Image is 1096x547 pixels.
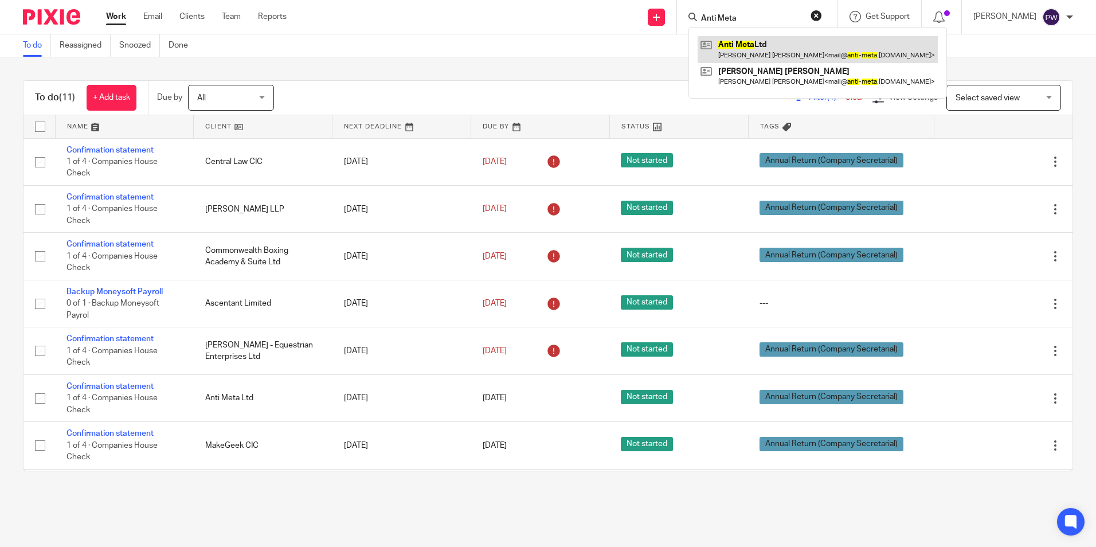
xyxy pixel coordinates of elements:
td: [DATE] [332,138,471,185]
span: [DATE] [483,441,507,450]
td: [DATE] [332,327,471,374]
button: Clear [811,10,822,21]
img: Pixie [23,9,80,25]
span: Get Support [866,13,910,21]
span: 0 of 1 · Backup Moneysoft Payrol [66,299,159,319]
span: Not started [621,295,673,310]
span: Not started [621,342,673,357]
h1: To do [35,92,75,104]
span: Annual Return (Company Secretarial) [760,342,903,357]
td: Anti Meta Ltd [194,374,332,421]
a: Team [222,11,241,22]
span: Annual Return (Company Secretarial) [760,248,903,262]
a: Snoozed [119,34,160,57]
span: Tags [760,123,780,130]
td: Commonwealth Boxing Academy & Suite Ltd [194,233,332,280]
a: Confirmation statement [66,193,154,201]
div: --- [760,298,922,309]
span: (11) [59,93,75,102]
span: [DATE] [483,205,507,213]
a: Confirmation statement [66,240,154,248]
span: 1 of 4 · Companies House Check [66,441,158,462]
span: Not started [621,248,673,262]
td: [DATE] [332,233,471,280]
a: Backup Moneysoft Payroll [66,288,163,296]
span: Not started [621,437,673,451]
a: Reassigned [60,34,111,57]
td: Ascentant Limited [194,280,332,327]
p: Due by [157,92,182,103]
span: Annual Return (Company Secretarial) [760,390,903,404]
td: [DATE] [332,280,471,327]
td: [DATE] [332,374,471,421]
td: [DATE] [332,469,471,516]
span: [DATE] [483,299,507,307]
a: Reports [258,11,287,22]
a: To do [23,34,51,57]
span: 1 of 4 · Companies House Check [66,158,158,178]
span: Not started [621,201,673,215]
td: [DATE] [332,422,471,469]
a: Confirmation statement [66,429,154,437]
input: Search [700,14,803,24]
span: [DATE] [483,252,507,260]
a: Done [169,34,197,57]
a: Confirmation statement [66,146,154,154]
td: MakeGeek CIC [194,422,332,469]
td: [PERSON_NAME] LLP [194,185,332,232]
td: Central Law CIC [194,138,332,185]
span: [DATE] [483,158,507,166]
span: [DATE] [483,347,507,355]
span: 1 of 4 · Companies House Check [66,394,158,414]
span: 1 of 4 · Companies House Check [66,252,158,272]
span: Select saved view [956,94,1020,102]
span: Not started [621,390,673,404]
a: Clients [179,11,205,22]
a: Confirmation statement [66,335,154,343]
a: Work [106,11,126,22]
span: Not started [621,153,673,167]
span: Annual Return (Company Secretarial) [760,201,903,215]
span: Annual Return (Company Secretarial) [760,437,903,451]
p: [PERSON_NAME] [973,11,1036,22]
a: + Add task [87,85,136,111]
span: 1 of 4 · Companies House Check [66,347,158,367]
img: svg%3E [1042,8,1060,26]
span: [DATE] [483,394,507,403]
td: Family Law in the City Ltd [194,469,332,516]
a: Confirmation statement [66,382,154,390]
a: Email [143,11,162,22]
td: [PERSON_NAME] - Equestrian Enterprises Ltd [194,327,332,374]
td: [DATE] [332,185,471,232]
span: All [197,94,206,102]
span: Annual Return (Company Secretarial) [760,153,903,167]
span: 1 of 4 · Companies House Check [66,205,158,225]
